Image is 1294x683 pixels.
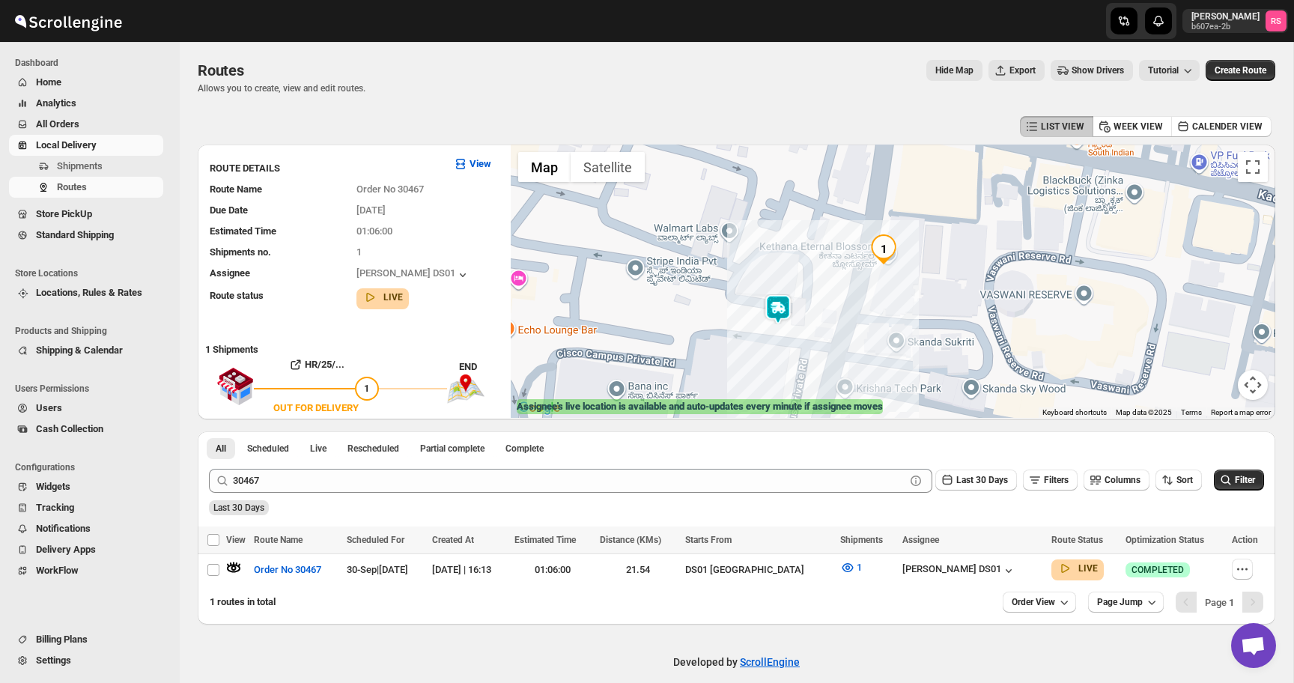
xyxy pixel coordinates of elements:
span: Scheduled [247,443,289,455]
button: Routes [9,177,163,198]
button: Tutorial [1139,60,1200,81]
button: Shipments [9,156,163,177]
span: Scheduled For [347,535,404,545]
span: Home [36,76,61,88]
span: Optimization Status [1126,535,1204,545]
button: WEEK VIEW [1093,116,1172,137]
span: Columns [1105,475,1140,485]
span: Created At [432,535,474,545]
img: Google [514,398,564,418]
button: LIST VIEW [1020,116,1093,137]
div: END [459,359,503,374]
button: Show satellite imagery [571,152,645,182]
span: Complete [505,443,544,455]
span: Users [36,402,62,413]
button: Order No 30467 [245,558,330,582]
span: Order View [1012,596,1055,608]
a: Terms (opens in new tab) [1181,408,1202,416]
button: View [444,152,500,176]
button: All Orders [9,114,163,135]
span: 1 [356,246,362,258]
button: WorkFlow [9,560,163,581]
span: Route Status [1051,535,1103,545]
button: Delivery Apps [9,539,163,560]
span: 30-Sep | [DATE] [347,564,408,575]
button: LIVE [1057,561,1098,576]
button: 1 [831,556,871,580]
img: shop.svg [216,357,254,416]
span: Settings [36,655,71,666]
button: Users [9,398,163,419]
button: CALENDER VIEW [1171,116,1272,137]
span: View [226,535,246,545]
span: Shipments [57,160,103,171]
span: Order No 30467 [356,183,424,195]
button: [PERSON_NAME] DS01 [902,563,1016,578]
button: Toggle fullscreen view [1238,152,1268,182]
button: Export [988,60,1045,81]
text: RS [1271,16,1281,26]
span: All Orders [36,118,79,130]
span: COMPLETED [1132,564,1184,576]
b: View [470,158,491,169]
span: Configurations [15,461,169,473]
button: Page Jump [1088,592,1164,613]
span: Routes [198,61,244,79]
span: Route Name [254,535,303,545]
a: ScrollEngine [740,656,800,668]
div: 21.54 [600,562,676,577]
button: Cash Collection [9,419,163,440]
span: All [216,443,226,455]
span: Action [1232,535,1258,545]
button: Billing Plans [9,629,163,650]
span: Export [1009,64,1036,76]
b: HR/25/... [305,359,344,370]
button: [PERSON_NAME] DS01 [356,267,470,282]
span: Assignee [902,535,939,545]
span: Analytics [36,97,76,109]
button: User menu [1182,9,1288,33]
span: Map data ©2025 [1116,408,1172,416]
span: Tracking [36,502,74,513]
span: Store Locations [15,267,169,279]
span: Delivery Apps [36,544,96,555]
span: Romil Seth [1266,10,1287,31]
div: [DATE] | 16:13 [432,562,505,577]
button: LIVE [362,290,403,305]
span: Hide Map [935,64,973,76]
div: OUT FOR DELIVERY [273,401,359,416]
button: Order View [1003,592,1076,613]
span: Standard Shipping [36,229,114,240]
span: 1 routes in total [210,596,276,607]
p: b607ea-2b [1191,22,1260,31]
span: 1 [364,383,369,394]
button: Locations, Rules & Rates [9,282,163,303]
img: trip_end.png [447,374,485,403]
span: Starts From [685,535,732,545]
span: Products and Shipping [15,325,169,337]
div: 01:06:00 [514,562,591,577]
nav: Pagination [1176,592,1263,613]
span: Partial complete [420,443,485,455]
span: Due Date [210,204,248,216]
h3: ROUTE DETAILS [210,161,441,176]
span: Users Permissions [15,383,169,395]
div: DS01 [GEOGRAPHIC_DATA] [685,562,831,577]
span: Filter [1235,475,1255,485]
span: LIST VIEW [1041,121,1084,133]
span: Page Jump [1097,596,1143,608]
input: Press enter after typing | Search Eg. Order No 30467 [233,469,905,493]
span: Route status [210,290,264,301]
span: Widgets [36,481,70,492]
button: Home [9,72,163,93]
span: WorkFlow [36,565,79,576]
span: [DATE] [356,204,386,216]
span: Last 30 Days [956,475,1008,485]
button: Shipping & Calendar [9,340,163,361]
span: Estimated Time [514,535,576,545]
span: Live [310,443,326,455]
a: Open this area in Google Maps (opens a new window) [514,398,564,418]
span: Shipping & Calendar [36,344,123,356]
